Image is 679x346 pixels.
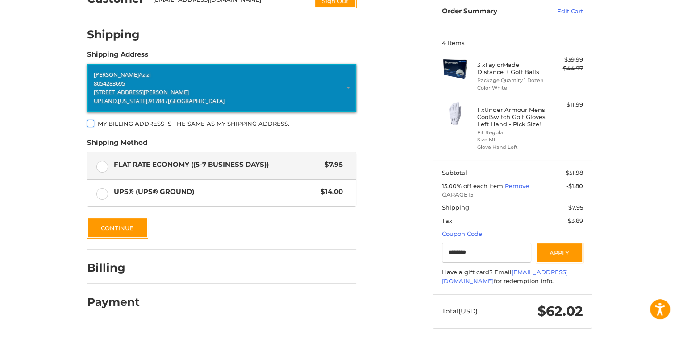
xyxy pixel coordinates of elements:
[568,217,583,224] span: $3.89
[548,64,583,73] div: $44.97
[442,190,583,199] span: GARAGE15
[442,204,469,211] span: Shipping
[168,97,225,105] span: [GEOGRAPHIC_DATA]
[94,79,125,87] span: 8054283695
[442,39,583,46] h3: 4 Items
[87,120,356,127] label: My billing address is the same as my shipping address.
[94,97,118,105] span: UPLAND,
[566,169,583,176] span: $51.98
[568,204,583,211] span: $7.95
[149,97,168,105] span: 91784 /
[87,138,147,152] legend: Shipping Method
[114,160,321,170] span: Flat Rate Economy ((5-7 Business Days))
[118,97,149,105] span: [US_STATE],
[114,187,317,197] span: UPS® (UPS® Ground)
[442,230,482,237] a: Coupon Code
[477,129,546,136] li: Fit Regular
[139,70,150,78] span: Azizi
[87,64,356,112] a: Enter or select a different address
[477,77,546,84] li: Package Quantity 1 Dozen
[442,182,505,189] span: 15.00% off each item
[477,61,546,76] h4: 3 x TaylorMade Distance + Golf Balls
[316,187,343,197] span: $14.00
[477,106,546,128] h4: 1 x Under Armour Mens CoolSwitch Golf Gloves Left Hand - Pick Size!
[536,243,583,263] button: Apply
[87,49,148,64] legend: Shipping Address
[442,307,478,315] span: Total (USD)
[477,136,546,144] li: Size ML
[442,217,452,224] span: Tax
[94,70,139,78] span: [PERSON_NAME]
[548,55,583,64] div: $39.99
[537,303,583,319] span: $62.02
[87,295,140,309] h2: Payment
[87,218,148,238] button: Continue
[87,28,140,41] h2: Shipping
[566,182,583,189] span: -$1.80
[548,100,583,109] div: $11.99
[442,243,532,263] input: Gift Certificate or Coupon Code
[477,144,546,151] li: Glove Hand Left
[442,169,467,176] span: Subtotal
[538,7,583,16] a: Edit Cart
[87,261,139,275] h2: Billing
[94,88,189,96] span: [STREET_ADDRESS][PERSON_NAME]
[442,268,583,285] div: Have a gift card? Email for redemption info.
[505,182,529,189] a: Remove
[320,160,343,170] span: $7.95
[442,268,568,284] a: [EMAIL_ADDRESS][DOMAIN_NAME]
[442,7,538,16] h3: Order Summary
[477,84,546,92] li: Color White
